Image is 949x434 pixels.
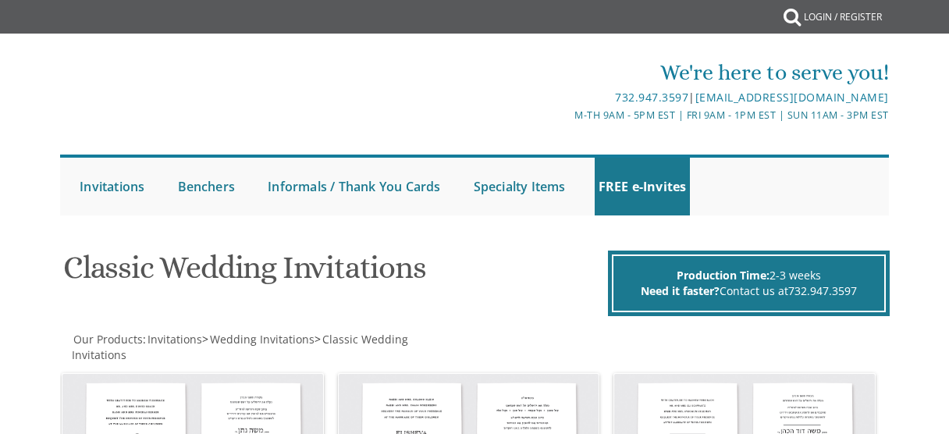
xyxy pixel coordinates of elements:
[788,283,857,298] a: 732.947.3597
[615,90,688,105] a: 732.947.3597
[337,88,889,107] div: |
[264,158,444,215] a: Informals / Thank You Cards
[148,332,202,347] span: Invitations
[677,268,770,283] span: Production Time:
[72,332,143,347] a: Our Products
[202,332,315,347] span: >
[63,251,604,297] h1: Classic Wedding Invitations
[60,332,474,363] div: :
[210,332,315,347] span: Wedding Invitations
[208,332,315,347] a: Wedding Invitations
[174,158,240,215] a: Benchers
[641,283,720,298] span: Need it faster?
[612,254,886,312] div: 2-3 weeks Contact us at
[337,57,889,88] div: We're here to serve you!
[72,332,408,362] span: >
[595,158,691,215] a: FREE e-Invites
[76,158,148,215] a: Invitations
[470,158,570,215] a: Specialty Items
[72,332,408,362] a: Classic Wedding Invitations
[146,332,202,347] a: Invitations
[695,90,889,105] a: [EMAIL_ADDRESS][DOMAIN_NAME]
[337,107,889,123] div: M-Th 9am - 5pm EST | Fri 9am - 1pm EST | Sun 11am - 3pm EST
